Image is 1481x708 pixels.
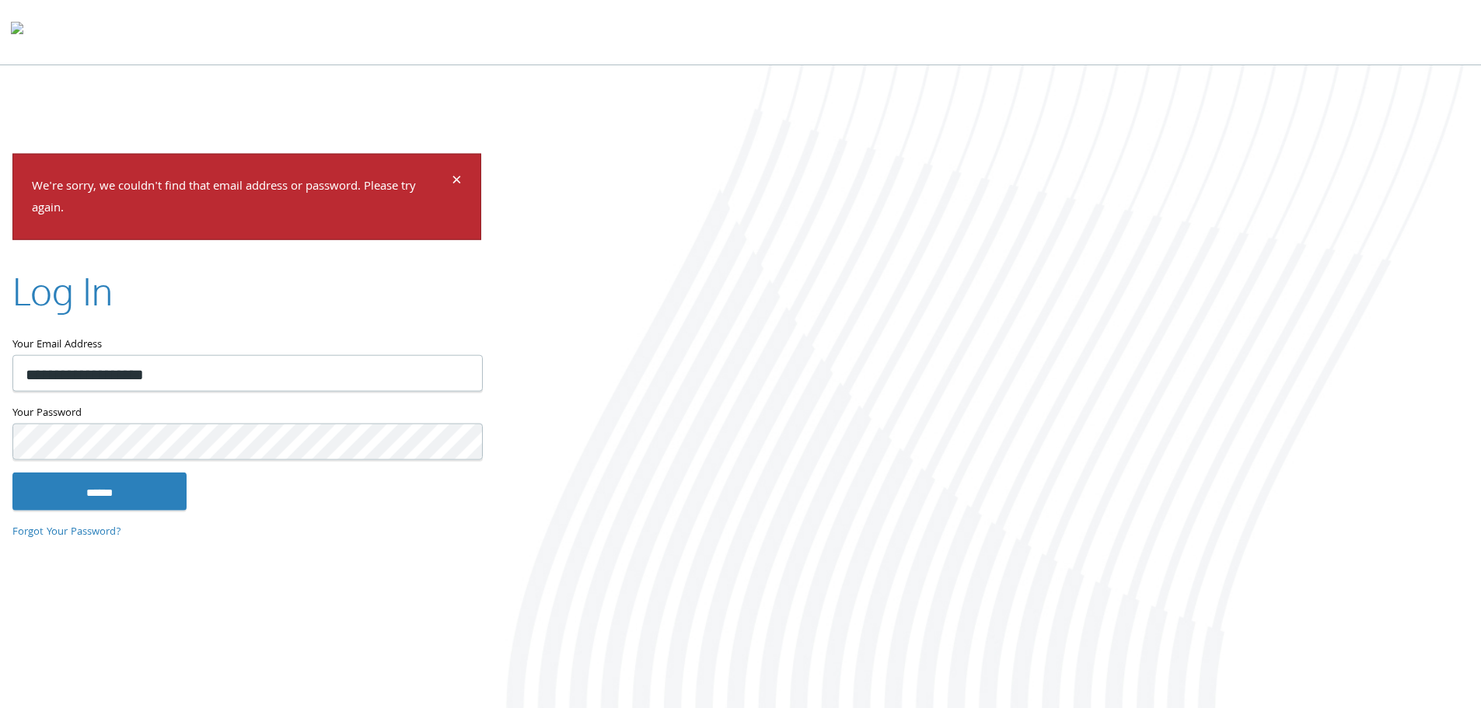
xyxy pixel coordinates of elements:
[12,265,113,317] h2: Log In
[452,166,462,197] span: ×
[12,523,121,540] a: Forgot Your Password?
[11,16,23,47] img: todyl-logo-dark.svg
[452,173,462,191] button: Dismiss alert
[32,176,449,221] p: We're sorry, we couldn't find that email address or password. Please try again.
[12,404,481,424] label: Your Password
